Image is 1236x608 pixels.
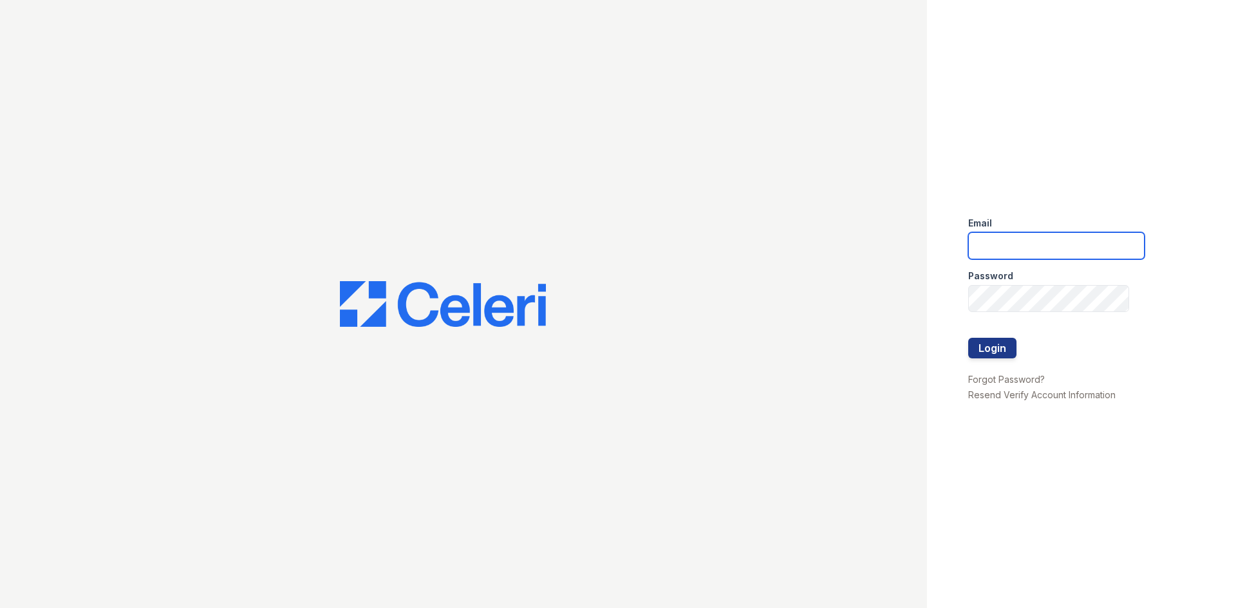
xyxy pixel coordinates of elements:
[340,281,546,327] img: CE_Logo_Blue-a8612792a0a2168367f1c8372b55b34899dd931a85d93a1a3d3e32e68fde9ad4.png
[968,217,992,230] label: Email
[968,270,1013,282] label: Password
[968,389,1116,400] a: Resend Verify Account Information
[968,338,1016,358] button: Login
[968,374,1045,385] a: Forgot Password?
